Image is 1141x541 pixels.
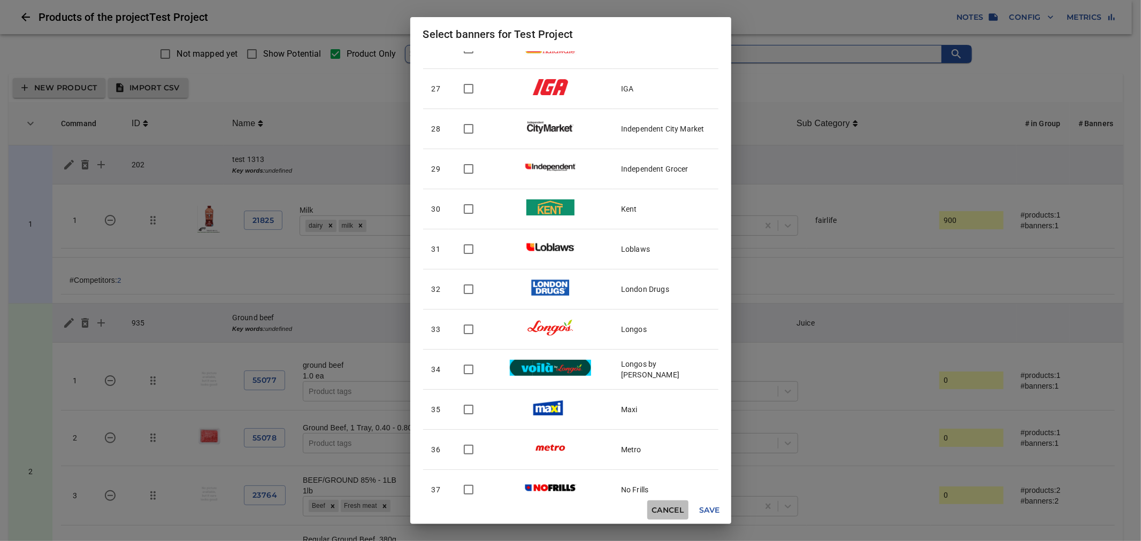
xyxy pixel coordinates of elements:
[533,79,569,95] img: iga.png
[522,239,579,256] img: loblaws.png
[526,199,575,215] img: kent.png
[612,109,718,149] td: Independent City Market
[423,149,449,189] td: 29
[522,480,579,496] img: nofrills.png
[510,360,591,376] img: longosvoila.png
[423,189,449,229] td: 30
[423,229,449,269] td: 31
[522,119,579,135] img: independent-city-market.png
[612,189,718,229] td: Kent
[697,504,723,517] span: Save
[612,470,718,510] td: No Frills
[612,149,718,189] td: Independent Grocer
[612,229,718,269] td: Loblaws
[423,26,718,43] h2: Select banners for Test Project
[423,310,449,350] td: 33
[522,159,579,175] img: independent-grocer.png
[612,390,718,430] td: Maxi
[612,350,718,390] td: Longos by [PERSON_NAME]
[693,500,727,520] button: Save
[647,500,688,520] button: Cancel
[527,320,573,336] img: longos.png
[423,269,449,310] td: 32
[423,109,449,149] td: 28
[612,269,718,310] td: London Drugs
[612,310,718,350] td: Longos
[612,69,718,109] td: IGA
[534,440,566,456] img: metro.png
[612,430,718,470] td: Metro
[531,280,570,296] img: londondrugs.png
[522,400,579,416] img: maxi.png
[423,430,449,470] td: 36
[652,504,684,517] span: Cancel
[423,69,449,109] td: 27
[423,350,449,390] td: 34
[423,390,449,430] td: 35
[423,470,449,510] td: 37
